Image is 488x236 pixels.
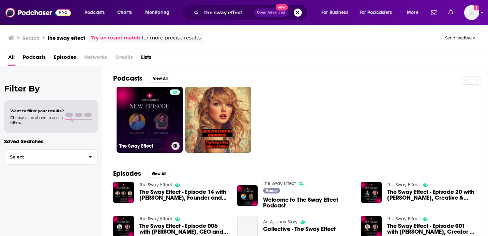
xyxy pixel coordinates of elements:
a: Collective - The Sway Effect [263,226,336,232]
span: New [276,4,288,11]
a: The Sway Effect [387,182,420,188]
span: The Sway Effect - Episode 14 with [PERSON_NAME], Founder and President, The Sway Effect [139,189,229,201]
span: For Business [321,8,348,17]
button: Open AdvancedNew [254,9,288,17]
a: Podcasts [23,52,46,66]
span: Credits [115,52,133,66]
span: Charts [117,8,132,17]
h3: Search [22,35,40,41]
a: An Agency Story [263,219,298,225]
a: The Sway Effect - Episode 14 with Jennifer Risi, Founder and President, The Sway Effect [139,189,229,201]
span: The Sway Effect - Episode 006 with [PERSON_NAME], CEO and Co-Founder CRANT [139,223,229,235]
span: For Podcasters [360,8,392,17]
svg: Add a profile image [474,5,479,11]
a: Charts [113,7,136,18]
h3: the sway effect [48,35,85,41]
a: The Sway Effect [117,87,183,153]
a: PodcastsView All [113,74,172,83]
a: The Sway Effect - Episode 20 with Shannon Miller, Creative & Inclusion Editor, Adweek [387,189,477,201]
a: The Sway Effect [387,216,420,222]
a: Show notifications dropdown [428,7,440,18]
a: Try an exact match [91,34,140,42]
span: Want to filter your results? [10,108,64,113]
a: The Sway Effect [139,182,172,188]
button: View All [147,170,171,178]
h2: Podcasts [113,74,142,83]
a: The Sway Effect [263,181,296,186]
span: More [407,8,418,17]
img: Welcome to The Sway Effect Podcast [237,185,258,206]
span: Monitoring [145,8,169,17]
button: Select [4,149,98,165]
div: Search podcasts, credits, & more... [189,5,314,20]
a: All [8,52,15,66]
input: Search podcasts, credits, & more... [201,7,254,18]
img: The Sway Effect - Episode 20 with Shannon Miller, Creative & Inclusion Editor, Adweek [361,182,382,203]
button: open menu [402,7,427,18]
a: The Sway Effect - Episode 001 with Mitch Markson, Creator & Ground Control of Markson IdeaCraft [387,223,477,235]
span: Open Advanced [257,11,285,14]
button: View All [148,74,172,83]
a: EpisodesView All [113,169,171,178]
h2: Episodes [113,169,141,178]
a: Welcome to The Sway Effect Podcast [263,197,353,208]
button: open menu [140,7,178,18]
span: for more precise results [142,34,201,42]
a: The Sway Effect - Episode 006 with Alvaro Melendez, CEO and Co-Founder CRANT [139,223,229,235]
h3: The Sway Effect [119,143,169,149]
span: Logged in as jciarczynski [464,5,479,20]
img: The Sway Effect - Episode 14 with Jennifer Risi, Founder and President, The Sway Effect [113,182,134,203]
button: open menu [355,7,402,18]
button: open menu [317,7,357,18]
img: Podchaser - Follow, Share and Rate Podcasts [5,6,71,19]
a: Episodes [54,52,76,66]
img: User Profile [464,5,479,20]
span: The Sway Effect - Episode 001 with [PERSON_NAME], Creator & Ground Control of Markson IdeaCraft [387,223,477,235]
span: Choose a tab above to access filters. [10,115,64,125]
button: Send feedback [443,35,477,41]
button: Show profile menu [464,5,479,20]
span: Select [4,155,83,159]
span: Podcasts [85,8,105,17]
a: Show notifications dropdown [445,7,456,18]
a: Lists [141,52,151,66]
p: Saved Searches [4,138,98,145]
a: The Sway Effect [139,216,172,222]
span: Bonus [266,189,277,193]
span: Networks [84,52,107,66]
h2: Filter By [4,84,98,94]
button: open menu [80,7,113,18]
span: The Sway Effect - Episode 20 with [PERSON_NAME], Creative & Inclusion Editor, Adweek [387,189,477,201]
